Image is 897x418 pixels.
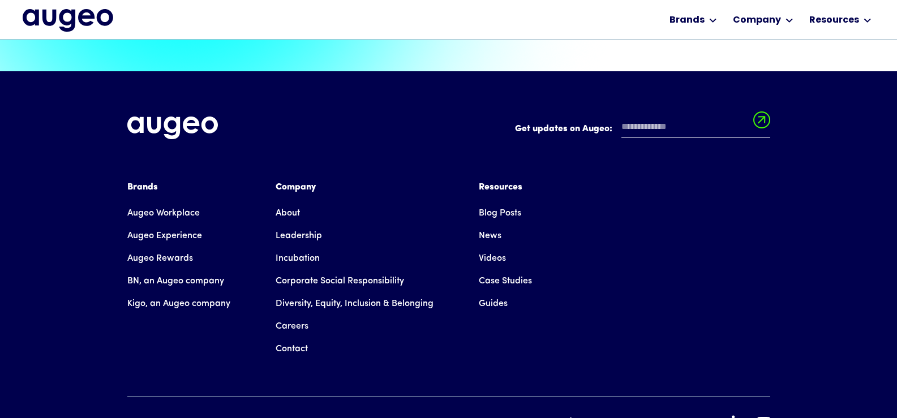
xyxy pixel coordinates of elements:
a: Kigo, an Augeo company [127,292,230,315]
a: home [23,9,113,33]
a: Augeo Workplace [127,202,200,225]
a: About [276,202,300,225]
img: Augeo's full logo in white. [127,117,218,140]
div: Brands [669,14,705,27]
a: Diversity, Equity, Inclusion & Belonging [276,292,434,315]
a: Leadership [276,225,322,247]
form: Email Form [515,117,770,144]
a: Case Studies [479,270,532,292]
div: Company [733,14,781,27]
a: Guides [479,292,508,315]
a: Contact [276,338,308,360]
div: Resources [479,180,532,194]
a: Careers [276,315,308,338]
a: News [479,225,501,247]
label: Get updates on Augeo: [515,122,612,136]
a: Blog Posts [479,202,521,225]
a: Augeo Rewards [127,247,193,270]
a: Incubation [276,247,320,270]
div: Company [276,180,434,194]
div: Resources [809,14,859,27]
div: Brands [127,180,230,194]
a: Corporate Social Responsibility [276,270,404,292]
a: BN, an Augeo company [127,270,224,292]
a: Videos [479,247,506,270]
a: Augeo Experience [127,225,202,247]
input: Submit [753,111,770,135]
